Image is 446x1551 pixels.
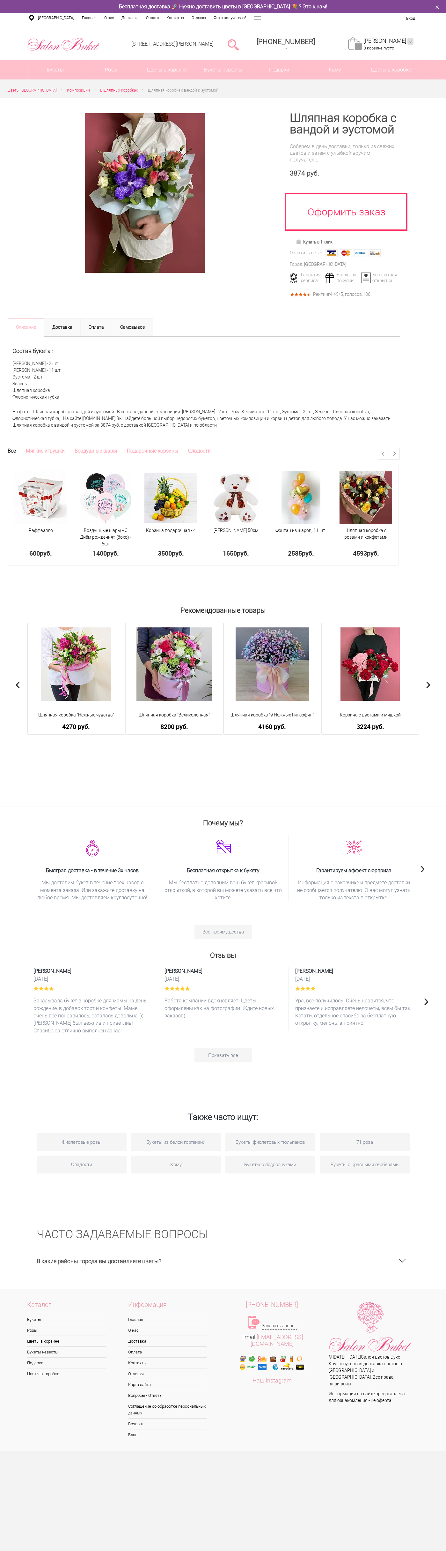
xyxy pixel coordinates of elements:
img: Корзина подарочная - 4 [144,473,197,523]
span: Кому [307,60,363,79]
img: xj0peb8qgrapz1vtotzmzux6uv3ncvrb.png.webp [346,840,362,855]
a: Букеты [27,1314,106,1325]
span: руб. [40,549,52,558]
a: Фото получателей [210,13,250,23]
a: Букеты фиолетовых тюльпанов [225,1133,315,1151]
a: Карта сайта [128,1379,207,1390]
span: Next [420,858,425,877]
span: Мы бесплатно дополним ваш букет красивой открыткой, в которой вы можете указать все что хотите. [165,879,282,901]
span: [PERSON_NAME] [295,967,413,975]
span: руб. [302,549,314,558]
ins: 0 [407,38,413,45]
img: 5ktc9rhq6sqbnq0u98vgs5k3z97r4cib.png.webp [86,840,99,857]
span: Информация на сайте представлена для ознакомления - не оферта. [329,1391,405,1403]
span: 1400 [93,549,107,558]
span: Previous [15,674,21,693]
a: Заказать звонок [262,1322,297,1330]
span: руб. [237,549,249,558]
img: Корзина с цветами и мишкой [340,627,400,701]
a: Оплата [142,13,163,23]
a: Цветы в коробке [363,60,419,79]
img: Шляпная коробка "Нежные чувства" [41,627,111,701]
img: lqujz6tg70lr11blgb98vet7mq1ldwxz.png.webp [216,840,231,853]
a: 8200 руб. [130,723,219,730]
a: Композиции [67,87,90,94]
div: Соберем в день доставки, только из свежих цветов и затем с улыбкой вручим получателю. [290,143,400,163]
a: Розы [27,1325,106,1336]
a: Шляпная коробка "Великолепная" [130,712,219,718]
img: MasterCard [340,249,352,257]
img: Шляпная коробка с розами и конфетами [340,471,392,524]
h1: Шляпная коробка с вандой и эустомой [290,112,400,135]
a: Фонтан из шаров, 11 шт. [275,528,326,533]
a: Мягкие игрушки [26,448,65,456]
time: [DATE] [295,976,413,982]
a: Возврат [128,1419,207,1429]
img: Шляпная коробка "9 Нежных Гипсофил" [236,627,309,701]
a: Главная [78,13,100,23]
a: Доставка [44,318,81,337]
span: Корзина подарочная - 4 [146,528,196,533]
h2: Также часто ищут: [37,1094,410,1128]
h2: Отзывы [27,948,419,959]
h3: В какие районы города вы доставляете цветы? [37,1249,410,1273]
span: Информация о заказчике и предмете доставки не сообщается получателю. О вас могут узнать только из... [295,879,413,901]
a: [PHONE_NUMBER] [253,35,319,54]
a: Доставка [128,1336,207,1346]
a: Подарки [27,1358,106,1368]
h2: Почему мы? [27,816,419,827]
div: Рейтинг /5, голосов: . [313,293,371,296]
a: Главная [128,1314,207,1325]
a: [GEOGRAPHIC_DATA] [34,13,78,23]
p: Ура, все получилось! Очень нравится, что признаете и исправляете недочеты, всем бы так. Кстати, о... [295,997,413,1027]
span: В корзине пусто [363,46,394,50]
a: В шляпных коробках [100,87,138,94]
a: [PERSON_NAME] [363,37,413,45]
a: Сладости [37,1156,127,1173]
img: Фонтан из шаров, 11 шт. [281,471,320,524]
a: Шляпная коробка с розами и конфетами [344,528,388,540]
div: На фото - Шляпная коробка с вандой и эустомой . В составе данной композиции: [PERSON_NAME] - 2 шт... [8,405,400,432]
img: Visa [325,249,338,257]
a: Букеты [27,60,83,79]
a: Показать все [194,1048,252,1062]
a: Все [8,448,16,456]
div: 3874 руб. [290,169,400,177]
span: Каталог [27,1301,106,1312]
h2: Рекомендованные товары [27,603,419,614]
span: Информация [128,1301,207,1312]
a: Все преимущества [194,925,252,939]
a: 71 роза [320,1133,410,1151]
a: Купить в 1 клик [293,237,335,246]
h2: Состав букета : [12,348,395,354]
time: [DATE] [165,976,282,982]
span: Next [424,991,429,1010]
a: Цветы в корзине [139,60,195,79]
span: Быстрая доставка - в течение 3х часов [33,867,151,874]
h2: ЧАСТО ЗАДАВАЕМЫЕ ВОПРОСЫ [37,1228,410,1241]
img: Яндекс Деньги [369,249,381,257]
img: Цветы Нижний Новгород [329,1301,412,1354]
span: Воздушные шары «С Днём рождения» (бохо) - 5шт [80,528,132,546]
a: Отзывы [188,13,210,23]
a: Увеличить [15,113,274,273]
span: Композиции [67,88,90,93]
a: О нас [100,13,118,23]
div: Оплатить легко: [290,250,323,256]
img: Шляпная коробка с вандой и эустомой [85,113,205,273]
a: Букеты с подсолнухами [225,1156,315,1173]
div: Бесплатная доставка 🚀 Нужно доставить цветы в [GEOGRAPHIC_DATA] 💐 ? Это к нам! [22,3,424,10]
a: Блог [128,1429,207,1440]
span: руб. [107,549,119,558]
div: Город: [290,261,303,268]
img: Webmoney [354,249,366,257]
span: 2585 [288,549,302,558]
img: Купить в 1 клик [296,239,303,244]
a: 3224 руб. [326,723,415,730]
a: Next [389,448,399,459]
div: Бесплатная открытка [359,272,396,283]
a: Оплата [128,1347,207,1357]
span: Next [426,674,431,693]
